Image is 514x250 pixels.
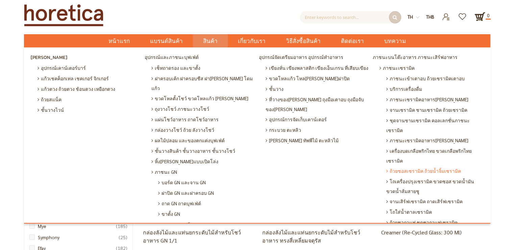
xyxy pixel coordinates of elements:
span: บริการเครื่องดื่ม [386,84,422,94]
span: แก้วเชคค็อกเทล เชคเกอร์ จิกเกอร์ [38,73,109,84]
a: กระบวย ตะหลิว [264,125,371,135]
a: โถเครื่องปรุงเซรามิค ขวดซอส ขวดน้ำมัน ขวดน้ำส้มสายชู [385,176,485,196]
a: ฝาปิด GN และฝาครอบ GN [156,188,257,198]
span: ภาชนะเมลามีน GN [158,219,201,230]
span: ชุดจานชามเซรามิค คอลเลกชั่นภาชนะเซรามิค [386,115,484,135]
a: เขียงหั่น เขียงพลาสติก เขียงเอ็นเกรน ที่เสียบเขียง [264,63,371,73]
a: เกี่ยวกับเรา [228,34,276,47]
span: ถ้วยสแน็ค [38,94,62,105]
a: ผลไม้ปลอม และของตกแต่งบุฟเฟ่ต์ [150,135,257,146]
a: จานเสิร์ฟเซรามิค ถาดเสิร์ฟเซรามิค [385,196,485,207]
a: แบรนด์สินค้า [140,34,193,47]
a: ขวดโหลแก้ว โหล[PERSON_NAME]ฝาปิด [264,73,371,84]
span: ภาชนะเซรามิค [380,63,415,73]
span: th [408,14,413,20]
span: ขวดโหลแก้ว โหล[PERSON_NAME]ฝาปิด [266,73,350,84]
span: จานเซรามิค ชามเซรามิค ถ้วยเซรามิค [386,105,467,115]
a: วิธีสั่งซื้อสินค้า [276,34,331,47]
a: เซ็ทถาดรอง และขาตั้ง [150,63,257,73]
a: บทความ [374,34,416,47]
span: ถุงวางโชว์ ภาชนะวางโชว์ [151,104,209,114]
a: [PERSON_NAME] ทัพพีไม้ ตะหลิวไม้ [264,135,371,146]
a: Mye [33,222,128,230]
a: ภาชนะบนโต๊ะอาหาร ภาชนะเสิร์ฟอาหาร [371,53,485,63]
span: ภาชนะบนโต๊ะอาหาร ภาชนะเสิร์ฟอาหาร [373,53,458,63]
a: ถ้วยสแน็ค [36,94,143,105]
span: โถใส่น้ำตาลเซรามิค [386,207,432,217]
img: Horetica.com [24,4,103,26]
span: [PERSON_NAME] [31,53,67,63]
span: 185 [116,222,127,230]
span: ชั้นวางไวน์ [38,105,64,115]
span: กระบวย ตะหลิว [266,125,301,135]
span: 25 [119,233,127,241]
a: เข้าสู่ระบบ [438,11,455,17]
span: จานเสิร์ฟเซรามิค ถาดเสิร์ฟเซรามิค [386,196,463,207]
a: หน้าแรก [98,34,140,47]
a: ชั้นวาง [264,84,371,94]
a: ถุงวางโชว์ ภาชนะวางโชว์ [150,104,257,114]
span: [PERSON_NAME] ทัพพีไม้ ตะหลิวไม้ [266,135,339,146]
a: ภาชนะเมลามีน GN [156,219,257,230]
span: อุปกรณ์เคาน์เตอร์บาร์ [38,63,86,73]
a: อุปกรณ์จัดเตรียมอาหาร อุปกรณ์ทำอาหาร [257,53,371,63]
a: Symphony [33,233,128,241]
span: ภาชนะ GN [151,167,177,177]
a: แก้วตวง ถ้วยตวง ช้อนตวง เหยือกตวง [36,84,143,94]
a: กล่องลังไม้และแท่นยกระดับไม้สำหรับโชว์อาหาร GN 1/1 [143,229,241,244]
span: หิ้ง[PERSON_NAME]แบบเปิดโล่ง [151,156,218,167]
a: อุปกรณ์การจัดเก็บเคาน์เตอร์ [264,114,371,125]
a: กล่องวางโชว์ ถ้วย ลังวางโชว์ [150,125,257,135]
a: บอร์ด GN และจาน GN [156,177,257,188]
span: ขวดโหลตั้งโชว์ ขวดโหลแก้ว [PERSON_NAME] [151,93,248,104]
span: หน้าแรก [108,37,130,45]
span: ชั้นวางสินค้า ชั้นวางอาหาร ชั้นวางโชว์ [151,146,235,156]
img: dropdown-icon.svg [416,16,419,19]
a: ภาชนะ GN [150,167,257,177]
span: เซ็ทถาดรอง และขาตั้ง [151,63,200,73]
a: Creamer (Re-cycled Glass: 300 Ml) [381,229,462,236]
a: ชั้นวางสินค้า ชั้นวางอาหาร ชั้นวางโชว์ [150,146,257,156]
span: THB [426,14,434,20]
a: ภาชนะเซรามิคอาหาร[PERSON_NAME] [385,135,485,146]
a: เครื่องบดเกลือพริกไทย ขวดเกลือพริกไทยเซรามิค [385,146,485,166]
span: อุปกรณ์การจัดเก็บเคาน์เตอร์ [266,114,327,125]
a: ถาด GN ถาดบุฟเฟ่ต์ [156,198,257,209]
a: ฝาครอบเค้ก ฝาครอบชีส ฝา[PERSON_NAME] โดมแก้ว [150,73,257,93]
span: ขาตั้ง GN [158,209,180,219]
a: 0 [474,11,485,22]
span: ที่วางของ[PERSON_NAME] ถุงมือเตาอบ ถุงมือจับของ[PERSON_NAME] [266,94,370,114]
span: วิธีสั่งซื้อสินค้า [286,34,321,48]
span: แก้วตวง ถ้วยตวง ช้อนตวง เหยือกตวง [38,84,115,94]
a: จานเซรามิค ชามเซรามิค ถ้วยเซรามิค [385,105,485,115]
span: สินค้า [203,34,218,48]
a: โถใส่น้ำตาลเซรามิค [385,207,485,217]
a: สินค้า [193,34,228,47]
a: ติดต่อเรา [331,34,374,47]
a: อุปกรณ์เคาน์เตอร์บาร์ [36,63,143,73]
span: ภาชนะเซรามิคอาหาร[PERSON_NAME] [386,94,468,105]
span: แผ่นโชว์อาหาร ถาดโชว์อาหาร [151,114,219,125]
span: ถาด GN ถาดบุฟเฟ่ต์ [158,198,201,209]
a: ขวดโหลตั้งโชว์ ขวดโหลแก้ว [PERSON_NAME] [150,93,257,104]
span: เขียงหั่น เขียงพลาสติก เขียงเอ็นเกรน ที่เสียบเขียง [266,63,368,73]
a: ขาตั้ง GN [156,209,257,219]
span: เครื่องบดเกลือพริกไทย ขวดเกลือพริกไทยเซรามิค [386,146,484,166]
a: แผ่นโชว์อาหาร ถาดโชว์อาหาร [150,114,257,125]
a: อุปกรณ์และภาชนะบุฟเฟ่ต์ [143,53,257,63]
span: แบรนด์สินค้า [150,34,183,48]
a: กล่องลังไม้และแท่นยกระดับไม้สำหรับโชว์อาหาร ทรงสี่เหลี่ยมจตุรัส [262,229,360,244]
span: ถ้วยซอสเซรามิค ถ้วยน้ำจิ้มเซรามิค [386,166,461,176]
span: ติดต่อเรา [341,34,364,48]
span: ฝาปิด GN และฝาครอบ GN [158,188,214,198]
a: ถ้วยซอสเซรามิค ถ้วยน้ำจิ้มเซรามิค [385,166,485,176]
span: กล่องวางโชว์ ถ้วย ลังวางโชว์ [151,125,214,135]
a: ชุดจานชามเซรามิค คอลเลกชั่นภาชนะเซรามิค [385,115,485,135]
span: อุปกรณ์และภาชนะบุฟเฟ่ต์ [145,53,199,63]
span: ฝาครอบเค้ก ฝาครอบชีส ฝา[PERSON_NAME] โดมแก้ว [151,73,255,93]
span: ชั้นวาง [266,84,284,94]
span: เกี่ยวกับเรา [238,34,266,48]
span: 0 [486,12,491,20]
a: แก้วเชคค็อกเทล เชคเกอร์ จิกเกอร์ [36,73,143,84]
span: ภาชนะเซรามิคอาหาร[PERSON_NAME] [386,135,468,146]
